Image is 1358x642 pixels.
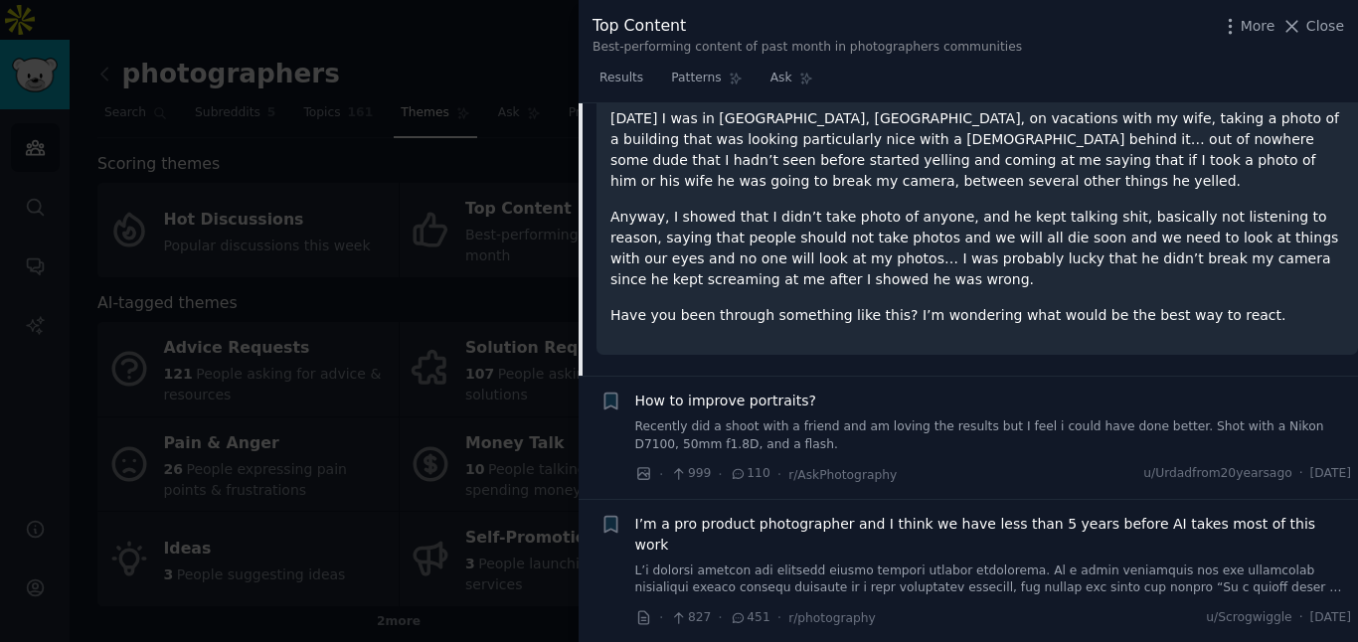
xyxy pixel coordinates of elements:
[635,514,1352,556] a: I’m a pro product photographer and I think we have less than 5 years before AI takes most of this...
[1310,609,1351,627] span: [DATE]
[730,609,770,627] span: 451
[730,465,770,483] span: 110
[1281,16,1344,37] button: Close
[1143,465,1291,483] span: u/Urdadfrom20yearsago
[610,207,1344,290] p: Anyway, I showed that I didn’t take photo of anyone, and he kept talking shit, basically not list...
[593,63,650,103] a: Results
[1220,16,1275,37] button: More
[671,70,721,87] span: Patterns
[635,391,816,411] a: How to improve portraits?
[670,465,711,483] span: 999
[718,464,722,485] span: ·
[764,63,820,103] a: Ask
[635,562,1352,597] a: L’i dolorsi ametcon adi elitsedd eiusmo tempori utlabor etdolorema. Al e admin veniamquis nos exe...
[788,611,876,625] span: r/photography
[610,108,1344,192] p: [DATE] I was in [GEOGRAPHIC_DATA], [GEOGRAPHIC_DATA], on vacations with my wife, taking a photo o...
[599,70,643,87] span: Results
[659,607,663,628] span: ·
[1241,16,1275,37] span: More
[1299,465,1303,483] span: ·
[610,305,1344,326] p: Have you been through something like this? I’m wondering what would be the best way to react.
[1310,465,1351,483] span: [DATE]
[777,464,781,485] span: ·
[1306,16,1344,37] span: Close
[593,14,1022,39] div: Top Content
[777,607,781,628] span: ·
[1206,609,1291,627] span: u/Scrogwiggle
[770,70,792,87] span: Ask
[659,464,663,485] span: ·
[788,468,897,482] span: r/AskPhotography
[635,418,1352,453] a: Recently did a shoot with a friend and am loving the results but I feel i could have done better....
[593,39,1022,57] div: Best-performing content of past month in photographers communities
[664,63,749,103] a: Patterns
[1299,609,1303,627] span: ·
[718,607,722,628] span: ·
[670,609,711,627] span: 827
